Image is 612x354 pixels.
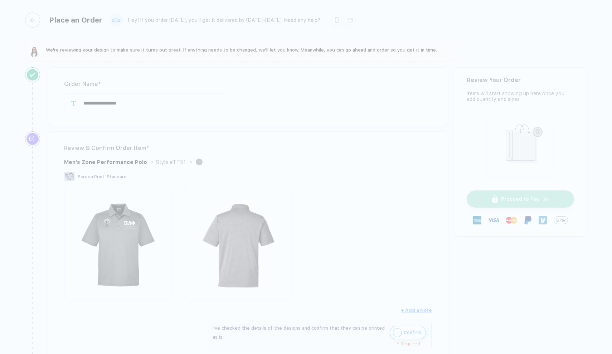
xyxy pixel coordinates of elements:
[506,214,517,226] img: master-card
[64,159,147,165] div: Men's Zone Performance Polo
[107,174,127,179] span: Standard
[29,46,41,58] img: sophie
[491,120,550,171] img: shopping_bag.png
[49,16,102,24] div: Place an Order
[68,191,168,292] img: 593ba000-8869-4f65-9c74-afef501b765c_nt_front_1757704117483.jpg
[467,91,574,102] div: Items will start showing up here once you add quantity and sizes.
[64,78,432,90] div: Order Name
[473,216,481,224] img: express
[404,327,421,338] span: Confirm
[46,47,437,53] span: We're reviewing your design to make sure it turns out great. If anything needs to be changed, we'...
[78,174,106,179] span: Screen Print :
[64,142,432,154] div: Review & Confirm Order Item
[188,191,288,292] img: 593ba000-8869-4f65-9c74-afef501b765c_nt_back_1757704117486.jpg
[539,216,547,224] img: Venmo
[390,326,426,339] button: iconConfirm
[401,307,432,313] span: + Add a Note
[213,341,420,346] div: * Required
[128,17,320,23] div: Hey! If you order [DATE], you'll get it delivered by [DATE]–[DATE]. Need any help?
[156,159,186,165] div: Style # TT51
[488,214,499,226] img: visa
[29,46,437,58] button: We're reviewing your design to make sure it turns out great. If anything needs to be changed, we'...
[213,324,386,341] div: I've checked the details of the designs and confirm that they can be printed as is.
[401,305,432,316] button: + Add a Note
[64,172,75,181] img: Screen Print
[393,328,402,337] img: icon
[110,14,122,26] img: user profile
[467,77,574,83] div: Review Your Order
[554,213,568,227] img: GPay
[524,216,532,224] img: Paypal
